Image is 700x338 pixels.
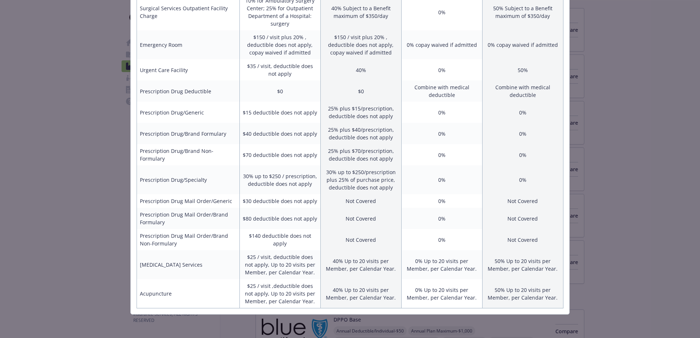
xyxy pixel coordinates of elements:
[320,144,401,165] td: 25% plus $70/prescription, deductible does not apply
[320,123,401,144] td: 25% plus $40/prescription, deductible does not apply
[137,144,240,165] td: Prescription Drug/Brand Non-Formulary
[137,279,240,308] td: Acupuncture
[239,194,320,208] td: $30 deductible does not apply
[320,279,401,308] td: 40% Up to 20 visits per Member, per Calendar Year.
[137,194,240,208] td: Prescription Drug Mail Order/Generic
[401,123,482,144] td: 0%
[137,208,240,229] td: Prescription Drug Mail Order/Brand Formulary
[239,165,320,194] td: 30% up to $250 / prescription, deductible does not apply
[401,194,482,208] td: 0%
[401,165,482,194] td: 0%
[401,80,482,102] td: Combine with medical deductible
[401,208,482,229] td: 0%
[320,165,401,194] td: 30% up to $250/prescription plus 25% of purchase price, deductible does not apply
[137,123,240,144] td: Prescription Drug/Brand Formulary
[482,194,563,208] td: Not Covered
[137,250,240,279] td: [MEDICAL_DATA] Services
[137,80,240,102] td: Prescription Drug Deductible
[137,59,240,80] td: Urgent Care Facility
[401,229,482,250] td: 0%
[482,165,563,194] td: 0%
[239,102,320,123] td: $15 deductible does not apply
[320,229,401,250] td: Not Covered
[401,59,482,80] td: 0%
[239,30,320,59] td: $150 / visit plus 20% , deductible does not apply, copay waived if admitted
[482,279,563,308] td: 50% Up to 20 visits per Member, per Calendar Year.
[482,102,563,123] td: 0%
[401,144,482,165] td: 0%
[482,250,563,279] td: 50% Up to 20 visits per Member, per Calendar Year.
[320,194,401,208] td: Not Covered
[482,229,563,250] td: Not Covered
[137,102,240,123] td: Prescription Drug/Generic
[482,123,563,144] td: 0%
[320,30,401,59] td: $150 / visit plus 20% , deductible does not apply, copay waived if admitted
[320,80,401,102] td: $0
[482,30,563,59] td: 0% copay waived if admitted
[239,80,320,102] td: $0
[320,250,401,279] td: 40% Up to 20 visits per Member, per Calendar Year.
[320,208,401,229] td: Not Covered
[137,165,240,194] td: Prescription Drug/Specialty
[239,279,320,308] td: $25 / visit ,deductible does not apply, Up to 20 visits per Member, per Calendar Year.
[401,250,482,279] td: 0% Up to 20 visits per Member, per Calendar Year.
[239,250,320,279] td: $25 / visit, deductible does not apply, Up to 20 visits per Member, per Calendar Year.
[320,59,401,80] td: 40%
[401,102,482,123] td: 0%
[320,102,401,123] td: 25% plus $15/prescription, deductible does not apply
[239,208,320,229] td: $80 deductible does not apply
[239,123,320,144] td: $40 deductible does not apply
[137,229,240,250] td: Prescription Drug Mail Order/Brand Non-Formulary
[482,208,563,229] td: Not Covered
[401,279,482,308] td: 0% Up to 20 visits per Member, per Calendar Year.
[482,144,563,165] td: 0%
[137,30,240,59] td: Emergency Room
[401,30,482,59] td: 0% copay waived if admitted
[239,144,320,165] td: $70 deductible does not apply
[239,229,320,250] td: $140 deductible does not apply
[482,59,563,80] td: 50%
[482,80,563,102] td: Combine with medical deductible
[239,59,320,80] td: $35 / visit, deductible does not apply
